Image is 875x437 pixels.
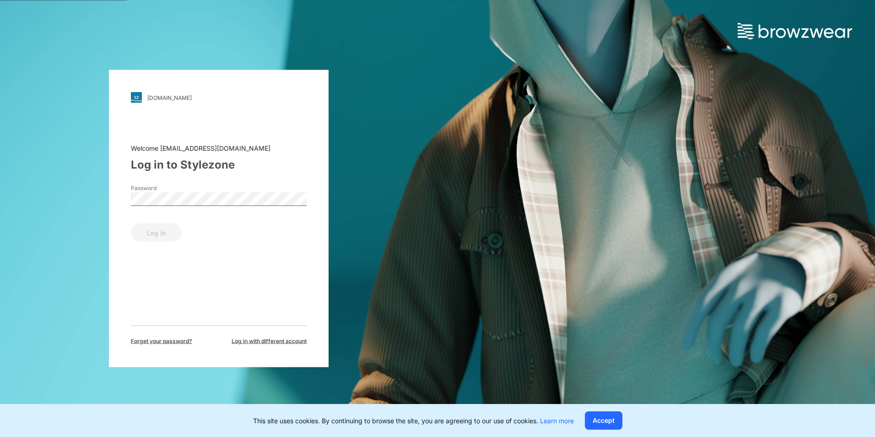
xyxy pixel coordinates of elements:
img: svg+xml;base64,PHN2ZyB3aWR0aD0iMjgiIGhlaWdodD0iMjgiIHZpZXdCb3g9IjAgMCAyOCAyOCIgZmlsbD0ibm9uZSIgeG... [131,92,142,103]
div: Welcome [EMAIL_ADDRESS][DOMAIN_NAME] [131,143,307,153]
span: Log in with different account [232,337,307,345]
p: This site uses cookies. By continuing to browse the site, you are agreeing to our use of cookies. [253,416,574,426]
a: Learn more [540,417,574,425]
img: browzwear-logo.73288ffb.svg [738,23,852,39]
span: Forget your password? [131,337,192,345]
div: [DOMAIN_NAME] [147,94,192,101]
a: [DOMAIN_NAME] [131,92,307,103]
label: Password [131,184,195,192]
button: Accept [585,411,622,430]
div: Log in to Stylezone [131,157,307,173]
